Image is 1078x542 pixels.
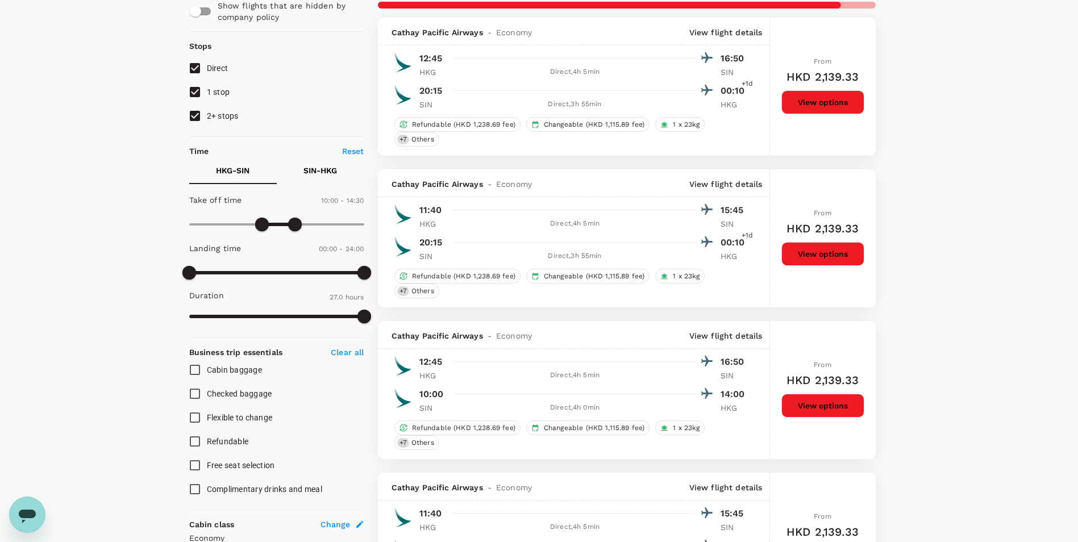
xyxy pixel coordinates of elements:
span: Direct [207,64,228,73]
span: Flexible to change [207,413,273,422]
div: +7Others [394,132,439,147]
span: 1 x 23kg [668,120,704,130]
p: HKG [419,370,448,381]
img: CX [392,84,414,106]
p: 11:40 [419,507,442,520]
p: View flight details [689,178,763,190]
p: SIN - HKG [303,165,337,176]
span: From [814,512,831,520]
p: Landing time [189,243,242,254]
span: Changeable (HKD 1,115.89 fee) [539,272,649,281]
p: View flight details [689,27,763,38]
span: Changeable (HKD 1,115.89 fee) [539,423,649,433]
p: SIN [419,99,448,110]
div: Refundable (HKD 1,238.69 fee) [394,269,521,283]
span: Economy [496,482,532,493]
p: HKG [721,99,749,110]
button: View options [781,90,864,114]
span: +1d [742,78,753,90]
p: 14:00 [721,387,749,401]
p: SIN [721,66,749,78]
span: Refundable (HKD 1,238.69 fee) [407,120,520,130]
div: Direct , 4h 5min [455,370,696,381]
span: + 7 [397,135,409,144]
div: Refundable (HKD 1,238.69 fee) [394,117,521,132]
span: Refundable (HKD 1,238.69 fee) [407,272,520,281]
span: Others [407,286,439,296]
button: View options [781,242,864,266]
span: Complimentary drinks and meal [207,485,322,494]
span: 1 x 23kg [668,423,704,433]
div: +7Others [394,283,439,298]
p: Clear all [331,347,364,358]
div: 1 x 23kg [655,117,705,132]
div: Refundable (HKD 1,238.69 fee) [394,420,521,435]
p: SIN [721,218,749,230]
span: Others [407,438,439,448]
button: View options [781,394,864,418]
span: 1 x 23kg [668,272,704,281]
span: 27.0 hours [330,293,364,301]
div: Changeable (HKD 1,115.89 fee) [526,269,650,283]
span: Cathay Pacific Airways [392,330,483,341]
iframe: Button to launch messaging window [9,497,45,533]
strong: Business trip essentials [189,348,283,357]
span: Change [321,519,351,530]
span: - [483,482,496,493]
p: HKG [419,522,448,533]
p: HKG [721,402,749,414]
span: +1d [742,230,753,241]
img: CX [392,203,414,226]
span: 1 stop [207,87,230,97]
div: 1 x 23kg [655,420,705,435]
p: 16:50 [721,355,749,369]
p: HKG [721,251,749,262]
strong: Stops [189,41,212,51]
span: From [814,209,831,217]
div: Changeable (HKD 1,115.89 fee) [526,420,650,435]
div: Direct , 3h 55min [455,99,696,110]
div: +7Others [394,435,439,450]
span: Cabin baggage [207,365,262,374]
p: 20:15 [419,84,443,98]
p: SIN [721,370,749,381]
span: Economy [496,178,532,190]
h6: HKD 2,139.33 [786,219,859,237]
p: SIN [419,402,448,414]
p: Duration [189,290,224,301]
span: - [483,27,496,38]
span: 00:00 - 24:00 [319,245,364,253]
p: Time [189,145,209,157]
strong: Cabin class [189,520,235,529]
p: 15:45 [721,507,749,520]
p: View flight details [689,330,763,341]
img: CX [392,51,414,74]
div: Direct , 4h 5min [455,218,696,230]
p: HKG - SIN [216,165,249,176]
img: CX [392,387,414,410]
h6: HKD 2,139.33 [786,371,859,389]
p: 00:10 [721,236,749,249]
p: Reset [342,145,364,157]
img: CX [392,235,414,258]
span: Cathay Pacific Airways [392,178,483,190]
div: 1 x 23kg [655,269,705,283]
span: Refundable (HKD 1,238.69 fee) [407,423,520,433]
h6: HKD 2,139.33 [786,523,859,541]
img: CX [392,506,414,529]
h6: HKD 2,139.33 [786,68,859,86]
p: 20:15 [419,236,443,249]
div: Direct , 4h 5min [455,66,696,78]
p: View flight details [689,482,763,493]
span: Others [407,135,439,144]
p: HKG [419,66,448,78]
p: 12:45 [419,355,443,369]
img: CX [392,355,414,377]
p: 12:45 [419,52,443,65]
p: SIN [721,522,749,533]
p: 10:00 [419,387,444,401]
span: Refundable [207,437,249,446]
div: Direct , 4h 5min [455,522,696,533]
div: Changeable (HKD 1,115.89 fee) [526,117,650,132]
span: From [814,57,831,65]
